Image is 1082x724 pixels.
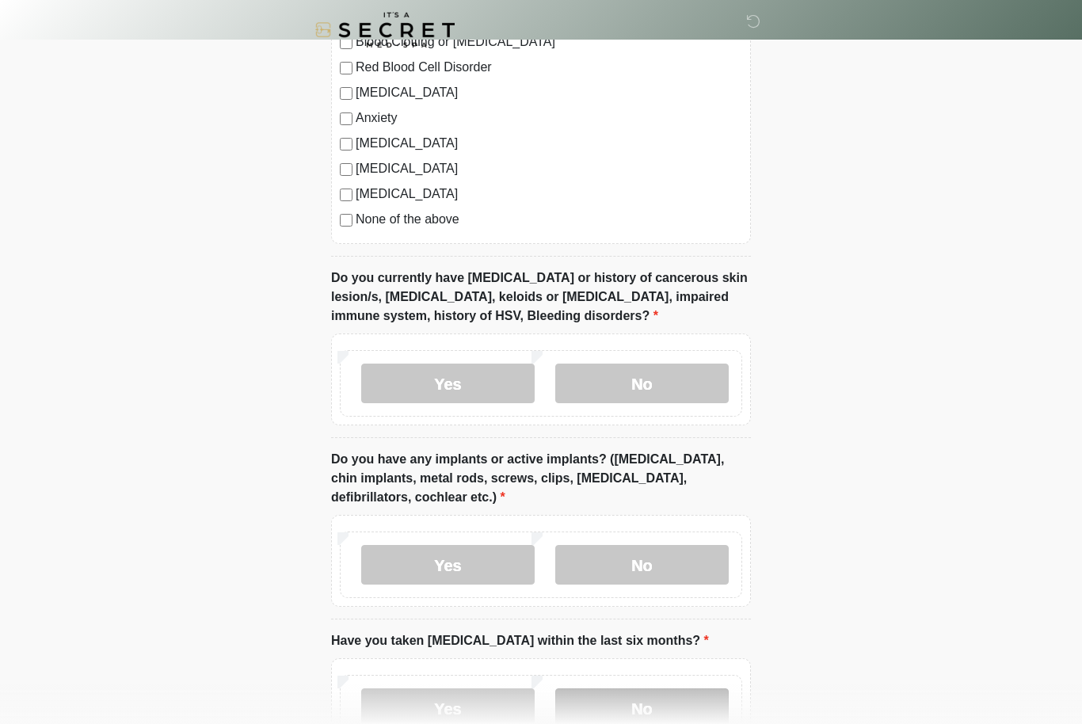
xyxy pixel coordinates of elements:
label: Have you taken [MEDICAL_DATA] within the last six months? [331,631,709,650]
label: [MEDICAL_DATA] [356,185,742,204]
label: Yes [361,545,535,585]
label: Red Blood Cell Disorder [356,58,742,77]
input: None of the above [340,214,352,227]
input: [MEDICAL_DATA] [340,138,352,151]
label: [MEDICAL_DATA] [356,83,742,102]
img: It's A Secret Med Spa Logo [315,12,455,48]
label: [MEDICAL_DATA] [356,159,742,178]
label: [MEDICAL_DATA] [356,134,742,153]
input: [MEDICAL_DATA] [340,163,352,176]
label: No [555,545,729,585]
input: Red Blood Cell Disorder [340,62,352,74]
label: Do you have any implants or active implants? ([MEDICAL_DATA], chin implants, metal rods, screws, ... [331,450,751,507]
label: None of the above [356,210,742,229]
label: No [555,364,729,403]
label: Do you currently have [MEDICAL_DATA] or history of cancerous skin lesion/s, [MEDICAL_DATA], keloi... [331,269,751,326]
label: Anxiety [356,109,742,128]
label: Yes [361,364,535,403]
input: Anxiety [340,112,352,125]
input: [MEDICAL_DATA] [340,87,352,100]
input: [MEDICAL_DATA] [340,189,352,201]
